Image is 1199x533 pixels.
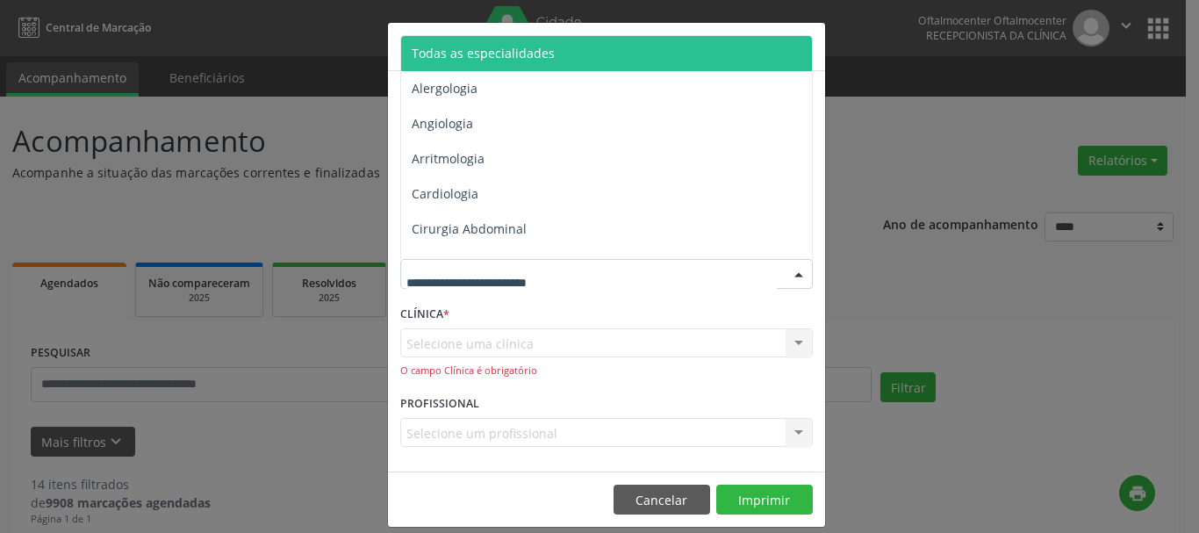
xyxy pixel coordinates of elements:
[400,301,449,328] label: CLÍNICA
[412,220,527,237] span: Cirurgia Abdominal
[412,256,520,272] span: Cirurgia Bariatrica
[716,485,813,515] button: Imprimir
[400,364,813,378] div: O campo Clínica é obrigatório
[614,485,710,515] button: Cancelar
[412,80,477,97] span: Alergologia
[790,23,825,66] button: Close
[412,150,485,167] span: Arritmologia
[412,185,478,202] span: Cardiologia
[412,45,555,61] span: Todas as especialidades
[412,115,473,132] span: Angiologia
[400,391,479,418] label: PROFISSIONAL
[400,35,601,58] h5: Relatório de agendamentos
